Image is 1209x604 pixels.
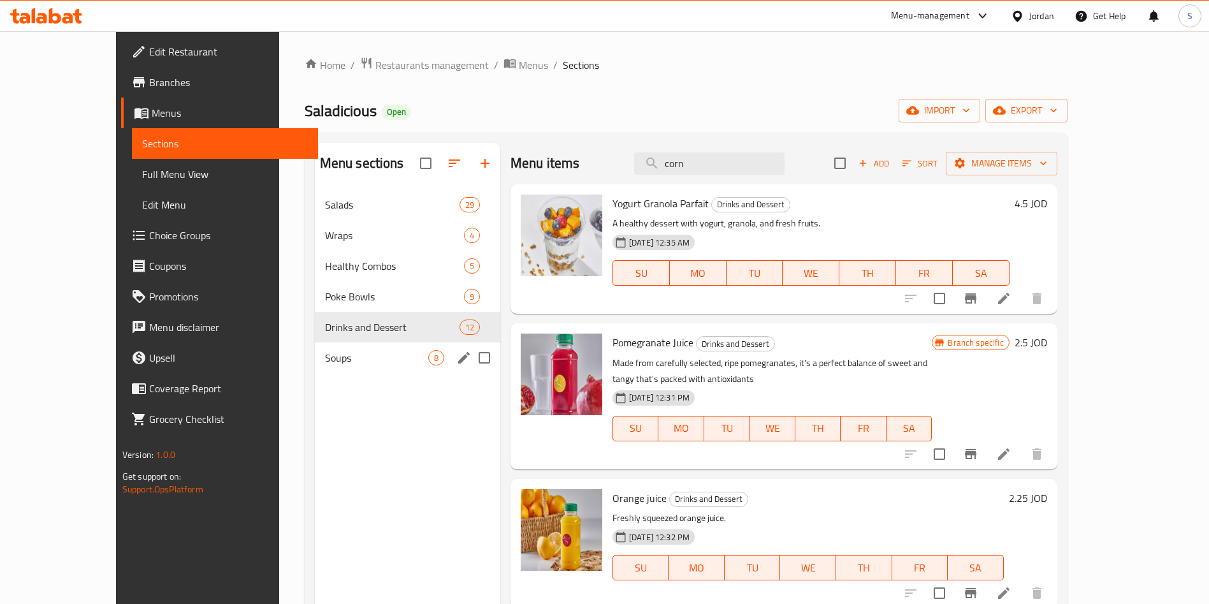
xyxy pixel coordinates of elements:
[732,264,778,283] span: TU
[519,57,548,73] span: Menus
[670,260,727,286] button: MO
[857,156,891,171] span: Add
[902,156,938,171] span: Sort
[553,57,558,73] li: /
[634,152,785,175] input: search
[926,441,953,468] span: Select to update
[946,152,1057,175] button: Manage items
[149,320,308,335] span: Menu disclaimer
[122,481,203,497] a: Support.OpsPlatform
[853,154,894,173] span: Add item
[429,352,444,364] span: 8
[909,103,970,119] span: import
[618,264,665,283] span: SU
[836,555,892,580] button: TH
[853,154,894,173] button: Add
[1022,283,1052,314] button: delete
[1015,334,1047,351] h6: 2.5 JOD
[1015,195,1047,212] h6: 4.5 JOD
[1029,9,1054,23] div: Jordan
[521,489,602,571] img: Orange juice
[132,128,318,159] a: Sections
[121,373,318,404] a: Coverage Report
[149,75,308,90] span: Branches
[360,57,489,73] a: Restaurants management
[663,419,699,438] span: MO
[121,404,318,434] a: Grocery Checklist
[996,291,1011,306] a: Edit menu item
[704,416,750,441] button: TU
[454,348,474,367] button: edit
[996,586,1011,601] a: Edit menu item
[325,289,464,304] span: Poke Bowls
[618,559,663,577] span: SU
[315,281,500,312] div: Poke Bowls9
[658,416,704,441] button: MO
[121,220,318,251] a: Choice Groups
[956,156,1047,172] span: Manage items
[711,197,790,212] div: Drinks and Dessert
[618,419,653,438] span: SU
[785,559,831,577] span: WE
[1187,9,1192,23] span: S
[149,381,308,396] span: Coverage Report
[1022,439,1052,469] button: delete
[510,154,580,173] h2: Menu items
[315,343,500,373] div: Soups8edit
[325,350,428,365] span: Soups
[464,228,480,243] div: items
[624,531,695,543] span: [DATE] 12:32 PM
[841,416,887,441] button: FR
[412,150,439,177] span: Select all sections
[894,154,946,173] span: Sort items
[795,416,841,441] button: TH
[891,8,969,24] div: Menu-management
[122,468,181,485] span: Get support on:
[121,67,318,98] a: Branches
[995,103,1057,119] span: export
[844,264,891,283] span: TH
[1009,489,1047,507] h6: 2.25 JOD
[727,260,783,286] button: TU
[612,510,1004,526] p: Freshly squeezed orange juice.
[612,416,658,441] button: SU
[325,197,460,212] span: Salads
[464,258,480,274] div: items
[897,559,943,577] span: FR
[305,96,377,125] span: Saladicious
[783,260,839,286] button: WE
[612,194,709,213] span: Yogurt Granola Parfait
[132,189,318,220] a: Edit Menu
[899,154,941,173] button: Sort
[121,312,318,343] a: Menu disclaimer
[460,197,480,212] div: items
[149,44,308,59] span: Edit Restaurant
[709,419,745,438] span: TU
[697,337,774,351] span: Drinks and Dessert
[465,260,479,272] span: 5
[725,555,781,580] button: TU
[612,216,1010,232] p: A healthy dessert with yogurt, granola, and fresh fruits.
[846,419,881,438] span: FR
[953,260,1010,286] button: SA
[521,195,602,276] img: Yogurt Granola Parfait
[612,355,932,387] p: Made from carefully selected, ripe pomegranates, it's a perfect balance of sweet and tangy that's...
[439,148,470,179] span: Sort sections
[375,57,489,73] span: Restaurants management
[985,99,1068,122] button: export
[464,289,480,304] div: items
[470,148,500,179] button: Add section
[669,555,725,580] button: MO
[958,264,1004,283] span: SA
[132,159,318,189] a: Full Menu View
[325,320,460,335] span: Drinks and Dessert
[351,57,355,73] li: /
[315,189,500,220] div: Salads29
[788,264,834,283] span: WE
[612,489,667,508] span: Orange juice
[827,150,853,177] span: Select section
[612,555,669,580] button: SU
[460,320,480,335] div: items
[460,321,479,334] span: 12
[382,107,411,117] span: Open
